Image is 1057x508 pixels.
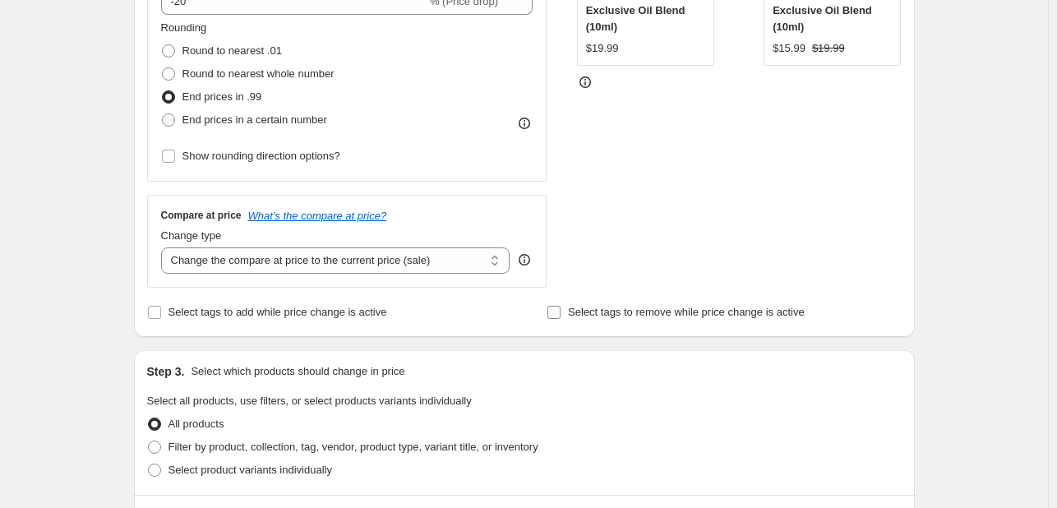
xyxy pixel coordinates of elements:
span: End prices in a certain number [182,113,327,126]
span: Rounding [161,21,207,34]
span: Show rounding direction options? [182,150,340,162]
span: Round to nearest whole number [182,67,335,80]
span: Select product variants individually [168,464,332,476]
div: help [516,252,533,268]
strike: $19.99 [812,40,845,57]
span: Select tags to add while price change is active [168,306,387,318]
span: Select tags to remove while price change is active [568,306,805,318]
button: What's the compare at price? [248,210,387,222]
div: $15.99 [773,40,805,57]
p: Select which products should change in price [191,363,404,380]
span: All products [168,418,224,430]
span: Select all products, use filters, or select products variants individually [147,395,472,407]
h2: Step 3. [147,363,185,380]
h3: Compare at price [161,209,242,222]
span: Change type [161,229,222,242]
span: Round to nearest .01 [182,44,282,57]
span: End prices in .99 [182,90,262,103]
span: Filter by product, collection, tag, vendor, product type, variant title, or inventory [168,441,538,453]
div: $19.99 [586,40,619,57]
